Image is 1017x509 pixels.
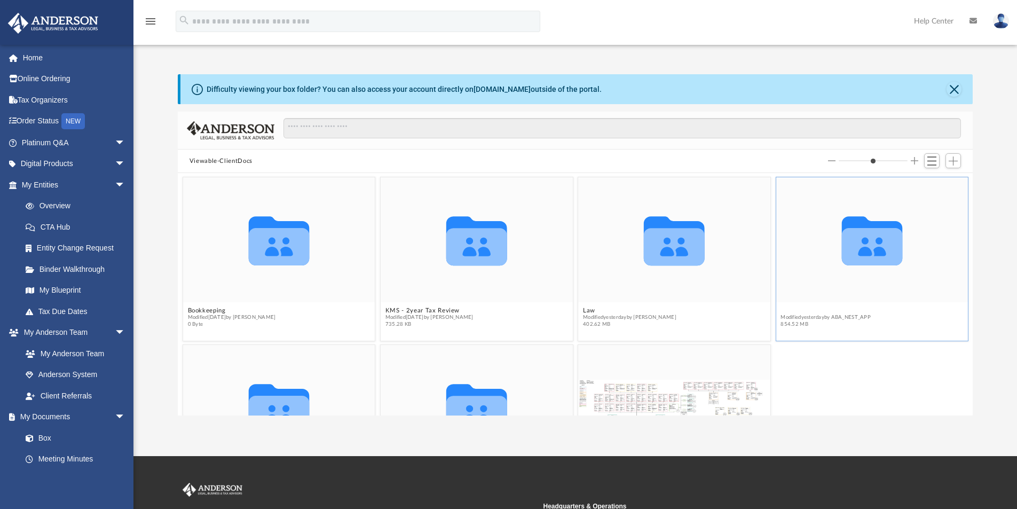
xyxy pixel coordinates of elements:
button: KMS - 2year Tax Review [385,307,474,314]
a: Digital Productsarrow_drop_down [7,153,141,175]
i: search [178,14,190,26]
a: Forms Library [15,469,131,491]
a: Overview [15,195,141,217]
img: Anderson Advisors Platinum Portal [5,13,101,34]
i: menu [144,15,157,28]
button: Switch to List View [924,153,940,168]
span: Modified [DATE] by [PERSON_NAME] [187,314,275,321]
a: Binder Walkthrough [15,259,141,280]
button: Viewable-ClientDocs [190,156,253,166]
a: Home [7,47,141,68]
a: Online Ordering [7,68,141,90]
input: Search files and folders [283,118,961,138]
a: My Anderson Team [15,343,131,364]
span: Modified [DATE] by [PERSON_NAME] [385,314,474,321]
a: My Entitiesarrow_drop_down [7,174,141,195]
a: Tax Organizers [7,89,141,111]
input: Column size [839,157,908,165]
span: arrow_drop_down [115,322,136,344]
a: Meeting Minutes [15,449,136,470]
a: Box [15,427,131,449]
img: Anderson Advisors Platinum Portal [180,483,245,497]
a: My Anderson Teamarrow_drop_down [7,322,136,343]
span: arrow_drop_down [115,132,136,154]
span: Modified yesterday by ABA_NEST_APP [781,314,870,321]
span: 854.52 MB [781,321,870,328]
div: NEW [61,113,85,129]
a: Order StatusNEW [7,111,141,132]
a: Entity Change Request [15,238,141,259]
span: arrow_drop_down [115,174,136,196]
button: Bookkeeping [187,307,275,314]
a: Anderson System [15,364,136,386]
span: 0 Byte [187,321,275,328]
span: 402.62 MB [583,321,676,328]
div: Difficulty viewing your box folder? You can also access your account directly on outside of the p... [207,84,602,95]
span: Modified yesterday by [PERSON_NAME] [583,314,676,321]
a: Client Referrals [15,385,136,406]
button: Close [947,82,961,97]
button: Add [945,153,961,168]
a: My Documentsarrow_drop_down [7,406,136,428]
span: 735.28 KB [385,321,474,328]
button: Increase column size [911,157,918,165]
div: grid [178,173,973,416]
button: Decrease column size [828,157,835,165]
a: menu [144,20,157,28]
a: Platinum Q&Aarrow_drop_down [7,132,141,153]
img: User Pic [993,13,1009,29]
span: arrow_drop_down [115,406,136,428]
span: arrow_drop_down [115,153,136,175]
a: My Blueprint [15,280,136,301]
button: Mail [781,307,870,314]
a: [DOMAIN_NAME] [474,85,531,93]
a: Tax Due Dates [15,301,141,322]
button: Law [583,307,676,314]
a: CTA Hub [15,216,141,238]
